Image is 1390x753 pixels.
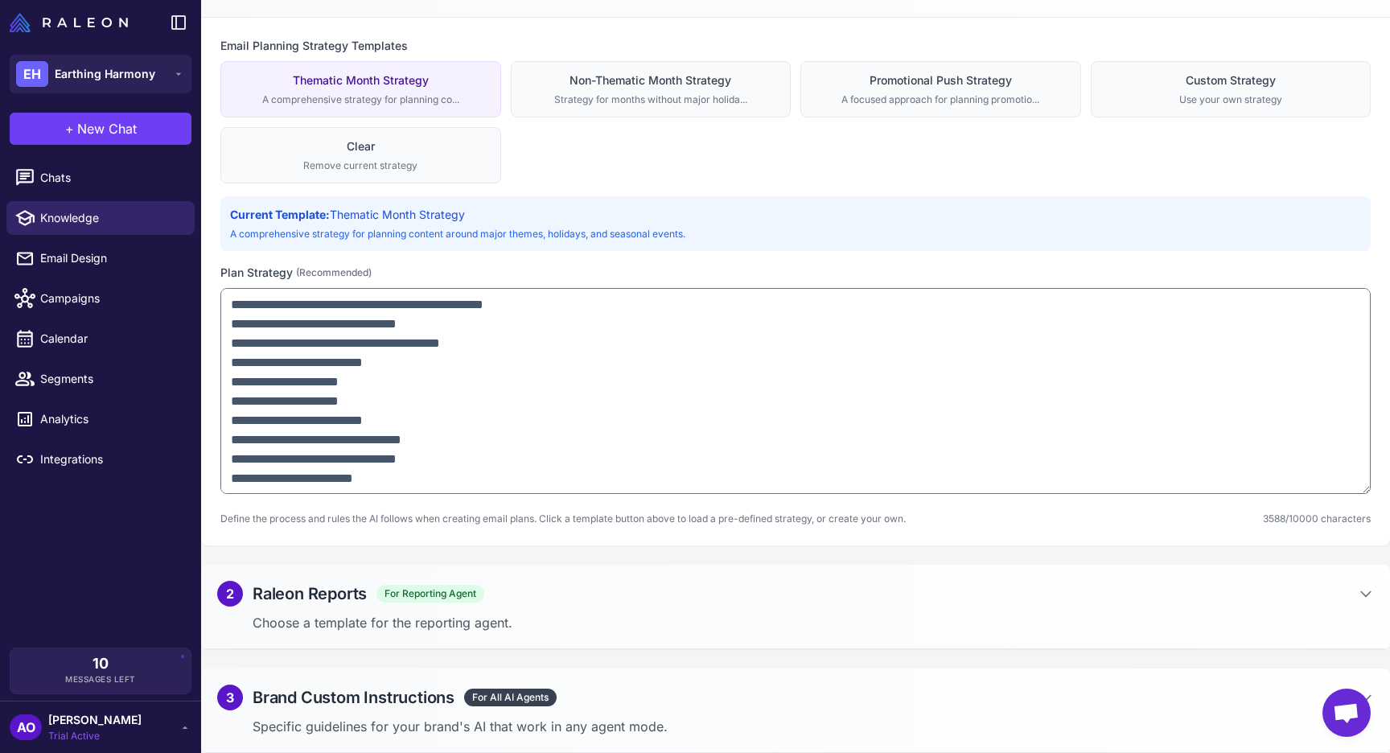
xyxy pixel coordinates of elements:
[6,442,195,476] a: Integrations
[40,249,182,267] span: Email Design
[253,582,367,606] h2: Raleon Reports
[10,714,42,740] div: AO
[40,290,182,307] span: Campaigns
[10,113,191,145] button: +New Chat
[220,264,1371,282] label: Plan Strategy
[230,227,1361,241] p: A comprehensive strategy for planning content around major themes, holidays, and seasonal events.
[231,138,491,155] div: Clear
[40,169,182,187] span: Chats
[6,362,195,396] a: Segments
[40,370,182,388] span: Segments
[48,729,142,743] span: Trial Active
[6,161,195,195] a: Chats
[1091,61,1371,117] button: Custom StrategyUse your own strategy
[6,282,195,315] a: Campaigns
[40,410,182,428] span: Analytics
[16,61,48,87] div: EH
[10,13,134,32] a: Raleon Logo
[1101,93,1361,107] div: Use your own strategy
[40,330,182,348] span: Calendar
[217,581,243,607] div: 2
[77,119,137,138] span: New Chat
[217,685,243,710] div: 3
[511,61,792,117] button: Non-Thematic Month StrategyStrategy for months without major holida...
[55,65,155,83] span: Earthing Harmony
[253,717,1374,736] p: Specific guidelines for your brand's AI that work in any agent mode.
[376,585,484,603] span: For Reporting Agent
[65,673,136,685] span: Messages Left
[10,13,128,32] img: Raleon Logo
[230,208,330,221] strong: Current Template:
[231,93,491,107] div: A comprehensive strategy for planning co...
[230,206,1361,224] p: Thematic Month Strategy
[1322,689,1371,737] div: Open chat
[811,93,1071,107] div: A focused approach for planning promotio...
[65,119,74,138] span: +
[253,685,454,710] h2: Brand Custom Instructions
[40,451,182,468] span: Integrations
[93,656,109,671] span: 10
[811,72,1071,89] div: Promotional Push Strategy
[6,201,195,235] a: Knowledge
[231,158,491,173] div: Remove current strategy
[521,72,781,89] div: Non-Thematic Month Strategy
[48,711,142,729] span: [PERSON_NAME]
[1263,512,1371,526] p: 3588/10000 characters
[40,209,182,227] span: Knowledge
[521,93,781,107] div: Strategy for months without major holida...
[220,512,906,526] p: Define the process and rules the AI follows when creating email plans. Click a template button ab...
[231,72,491,89] div: Thematic Month Strategy
[253,613,1374,632] p: Choose a template for the reporting agent.
[220,127,501,183] button: ClearRemove current strategy
[1101,72,1361,89] div: Custom Strategy
[296,265,372,280] span: (Recommended)
[464,689,557,706] span: For All AI Agents
[10,55,191,93] button: EHEarthing Harmony
[6,402,195,436] a: Analytics
[6,241,195,275] a: Email Design
[6,322,195,356] a: Calendar
[220,61,501,117] button: Thematic Month StrategyA comprehensive strategy for planning co...
[800,61,1081,117] button: Promotional Push StrategyA focused approach for planning promotio...
[220,37,1371,55] label: Email Planning Strategy Templates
